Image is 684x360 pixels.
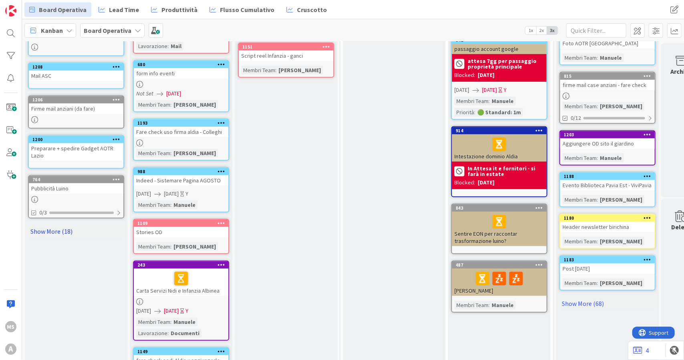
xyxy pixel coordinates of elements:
span: : [170,318,172,326]
div: 1180 [560,214,655,222]
div: Indeed - Sistemare Pagina AGOSTO [134,175,228,186]
div: 1203 [560,131,655,138]
div: 843 [456,205,547,211]
div: 764 [32,177,123,182]
div: [PERSON_NAME] [172,100,218,109]
div: 487[PERSON_NAME] [452,261,547,296]
span: 2x [536,26,547,34]
a: Show More (18) [28,225,124,238]
div: 1109Stories OD [134,220,228,237]
div: 1208Mail ASC [29,63,123,81]
div: [DATE] [478,178,494,187]
div: Membri Team [136,200,170,209]
div: Documenti [169,329,202,338]
a: Cruscotto [282,2,332,17]
div: [DATE] [478,71,494,79]
div: 1183 [560,256,655,263]
div: 1208 [29,63,123,71]
div: 1206 [32,97,123,103]
div: 1188 [564,174,655,179]
span: : [597,154,598,162]
div: 1208 [32,64,123,70]
span: : [597,195,598,204]
div: 764Pubblicità Luino [29,176,123,194]
div: Membri Team [563,154,597,162]
span: Cruscotto [297,5,327,14]
div: Membri Team [241,66,275,75]
div: 914 [456,128,547,133]
div: 487 [456,262,547,268]
div: Carta Servizi Nidi e Infanzia Albinea [134,269,228,296]
div: 914 [452,127,547,134]
span: 1x [525,26,536,34]
div: 1193Fare check uso firma aldia - Colleghi [134,119,228,137]
div: 1206Firme mail anziani (da fare) [29,96,123,114]
a: Board Operativa [24,2,91,17]
div: Priorità [454,108,474,117]
div: Manuele [490,301,516,309]
div: Mail ASC [29,71,123,81]
div: [PERSON_NAME] [452,269,547,296]
span: : [597,102,598,111]
span: 0/12 [571,114,581,122]
a: Show More (68) [559,297,656,310]
div: 1188Evento Biblioteca Pavia Est - ViviPavia [560,173,655,190]
div: 914Intestazione dominio Aldia [452,127,547,162]
div: 1206 [29,96,123,103]
div: Y [504,86,506,94]
a: Flusso Cumulativo [205,2,279,17]
span: : [597,279,598,287]
div: 1200 [32,137,123,142]
div: Lavorazione [136,42,167,51]
div: 1180Header newsletter birichina [560,214,655,232]
b: attesa 7gg per passaggio proprietà principale [468,58,544,69]
div: Foto AOTR [GEOGRAPHIC_DATA] [560,38,655,49]
div: 843Sentire EON per raccontar trasformazione luino? [452,204,547,246]
b: In Attesa it e fornitori - si farà in estate [468,166,544,177]
div: Membri Team [136,242,170,251]
div: 1200Preparare + spedire Gadget AOTR Lazio [29,136,123,161]
div: Manuele [598,53,624,62]
div: Intestazione dominio Aldia [452,134,547,162]
div: [PERSON_NAME] [598,102,644,111]
div: Membri Team [563,237,597,246]
div: Manuele [490,97,516,105]
div: Preparare + spedire Gadget AOTR Lazio [29,143,123,161]
div: 1149 [134,348,228,355]
div: Membri Team [454,301,488,309]
div: 1109 [137,220,228,226]
div: 680 [137,62,228,67]
span: Lead Time [109,5,139,14]
div: Blocked: [454,178,475,187]
span: [DATE] [454,86,469,94]
span: [DATE] [164,307,179,315]
div: 988 [134,168,228,175]
div: [PERSON_NAME] [598,279,644,287]
div: 1203 [564,132,655,138]
div: 764 [29,176,123,183]
i: Not Set [136,90,153,97]
div: firme mail case anziani - fare check [560,80,655,90]
div: Post [DATE] [560,263,655,274]
div: 1193 [134,119,228,127]
div: passaggio account google [452,44,547,54]
a: Lead Time [94,2,144,17]
div: [PERSON_NAME] [598,195,644,204]
div: [PERSON_NAME] [172,149,218,158]
div: Manuele [598,154,624,162]
div: Manuele [172,200,198,209]
div: [PERSON_NAME] [598,237,644,246]
div: 988 [137,169,228,174]
span: [DATE] [482,86,497,94]
div: Membri Team [563,102,597,111]
div: 243Carta Servizi Nidi e Infanzia Albinea [134,261,228,296]
span: [DATE] [136,307,151,315]
div: 1180 [564,215,655,221]
div: 1149 [137,349,228,354]
span: Flusso Cumulativo [220,5,274,14]
span: Board Operativa [39,5,87,14]
div: 1151 [239,43,333,51]
a: 4 [633,346,649,355]
span: : [167,329,169,338]
div: [PERSON_NAME] [172,242,218,251]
